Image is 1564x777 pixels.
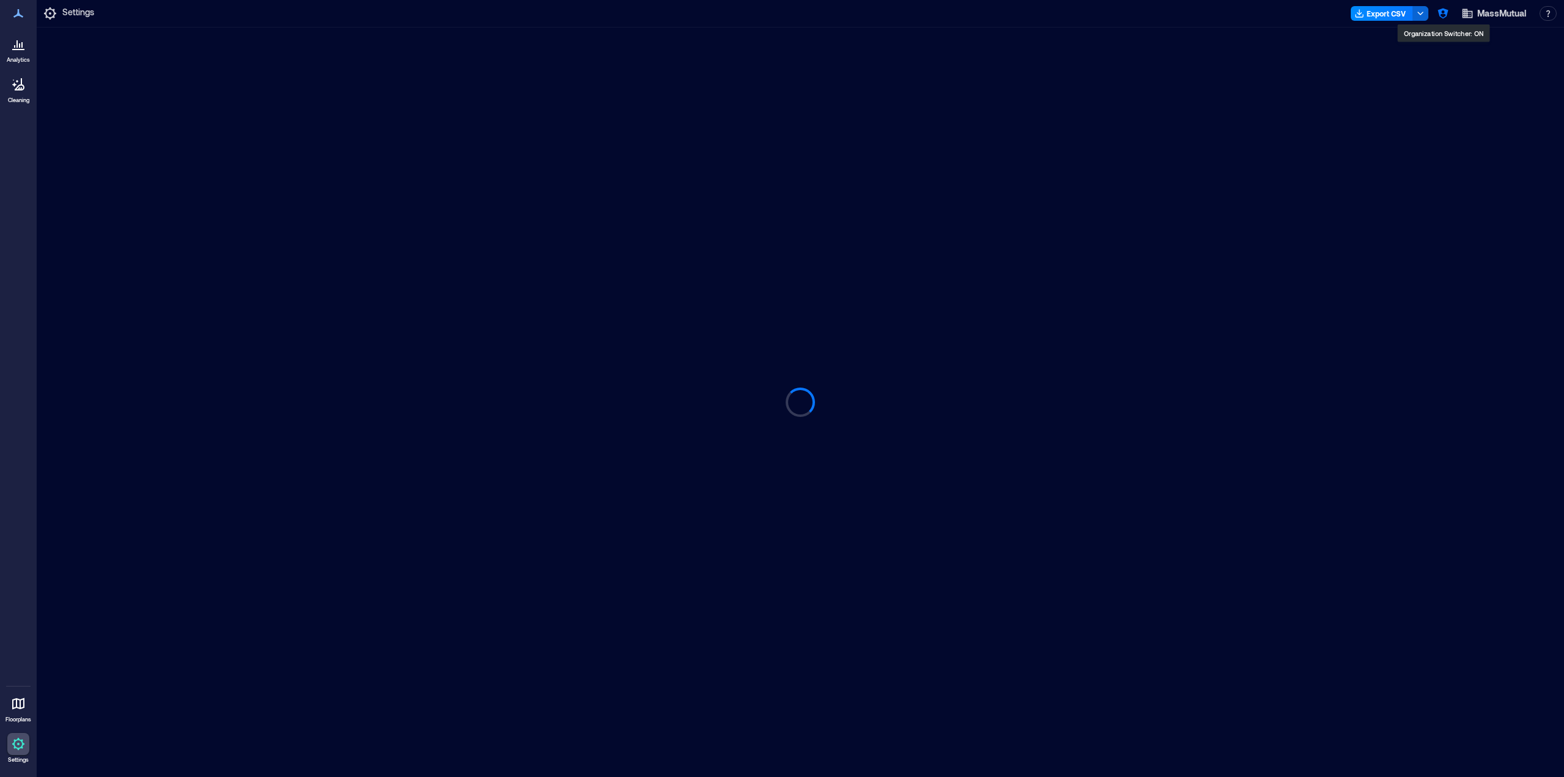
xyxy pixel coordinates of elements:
[5,716,31,723] p: Floorplans
[3,70,34,108] a: Cleaning
[62,6,94,21] p: Settings
[1458,4,1530,23] button: MassMutual
[2,689,35,727] a: Floorplans
[8,97,29,104] p: Cleaning
[4,729,33,767] a: Settings
[1477,7,1526,20] span: MassMutual
[3,29,34,67] a: Analytics
[1351,6,1413,21] button: Export CSV
[7,56,30,64] p: Analytics
[8,756,29,764] p: Settings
